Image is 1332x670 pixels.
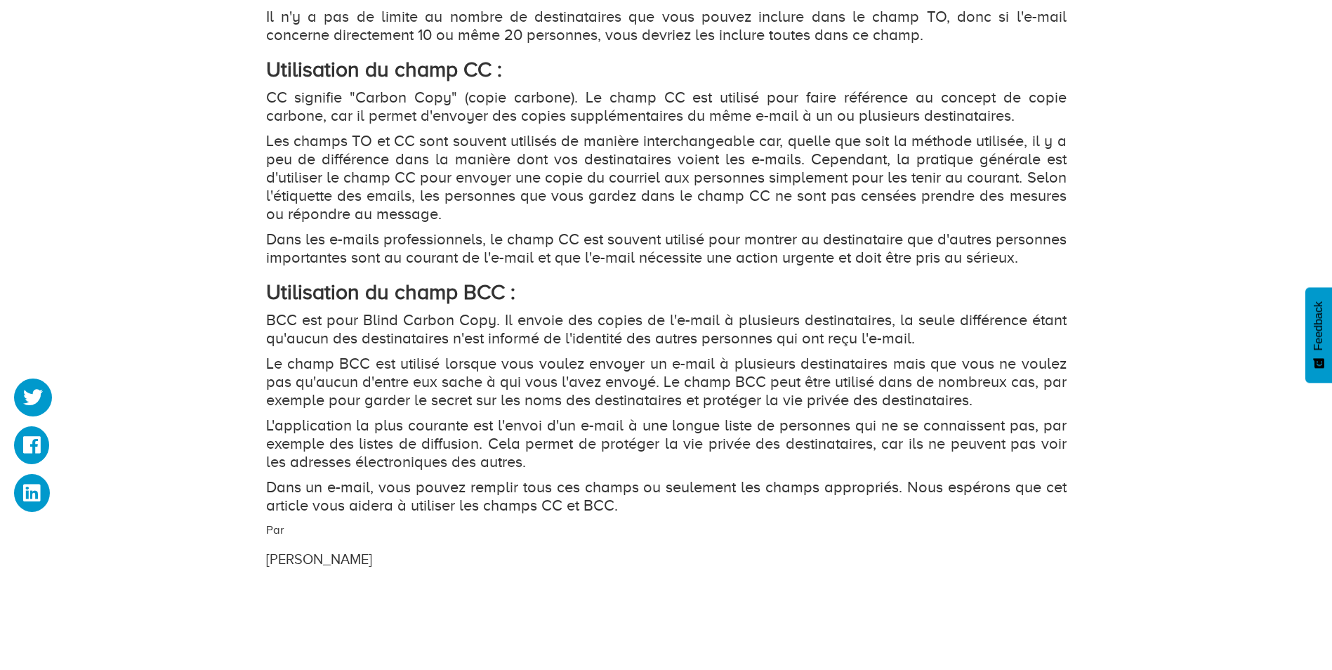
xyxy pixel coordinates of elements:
p: Il n'y a pas de limite au nombre de destinataires que vous pouvez inclure dans le champ TO, donc ... [266,8,1067,44]
strong: Utilisation du champ CC : [266,58,502,81]
span: Feedback [1312,301,1325,350]
p: CC signifie "Carbon Copy" (copie carbone). Le champ CC est utilisé pour faire référence au concep... [266,88,1067,125]
p: Dans un e-mail, vous pouvez remplir tous ces champs ou seulement les champs appropriés. Nous espé... [266,478,1067,515]
p: L'application la plus courante est l'envoi d'un e-mail à une longue liste de personnes qui ne se ... [266,416,1067,471]
p: Le champ BCC est utilisé lorsque vous voulez envoyer un e-mail à plusieurs destinataires mais que... [266,355,1067,409]
p: Dans les e-mails professionnels, le champ CC est souvent utilisé pour montrer au destinataire que... [266,230,1067,267]
strong: Utilisation du champ BCC : [266,280,515,304]
div: Par [256,522,940,570]
button: Feedback - Afficher l’enquête [1305,287,1332,383]
p: Les champs TO et CC sont souvent utilisés de manière interchangeable car, quelle que soit la méth... [266,132,1067,223]
h3: [PERSON_NAME] [266,551,930,567]
p: BCC est pour Blind Carbon Copy. Il envoie des copies de l'e-mail à plusieurs destinataires, la se... [266,311,1067,348]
